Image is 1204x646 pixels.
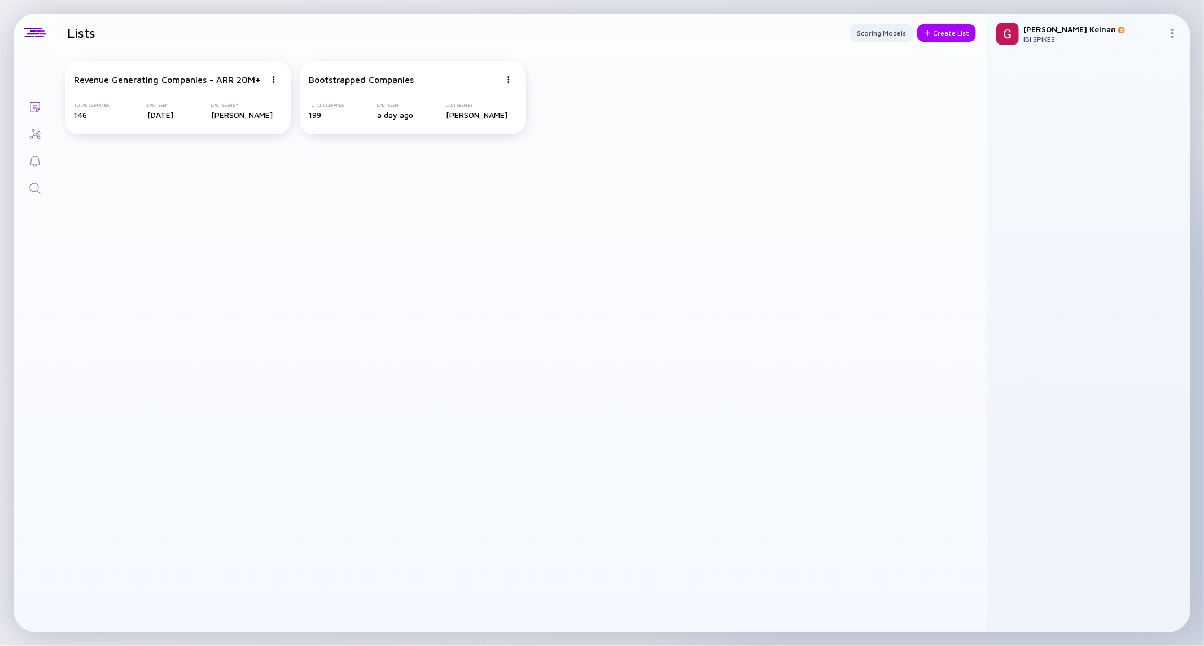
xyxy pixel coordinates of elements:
img: Menu [270,76,277,83]
div: [PERSON_NAME] [211,110,273,120]
a: Lists [14,93,56,120]
h1: Lists [67,25,95,41]
img: Menu [505,76,512,83]
div: Last Seen [147,103,173,108]
div: [PERSON_NAME] [446,110,507,120]
div: Last Seen [377,103,413,108]
div: a day ago [377,110,413,120]
img: Menu [1168,29,1177,38]
div: [PERSON_NAME] Keinan [1023,24,1163,34]
button: Scoring Models [850,24,913,42]
div: [DATE] [147,110,173,120]
div: Last Seen By [211,103,273,108]
a: Investor Map [14,120,56,147]
span: 146 [74,110,87,120]
a: Reminders [14,147,56,174]
div: Total Companies [74,103,110,108]
button: Create List [917,24,976,42]
div: Total Companies [309,103,344,108]
span: 199 [309,110,321,120]
a: Search [14,174,56,201]
div: Bootstrapped Companies [309,74,414,85]
img: Gil Profile Picture [996,23,1019,45]
div: Last Seen By [446,103,507,108]
div: Revenue Generating Companies - ARR 20M+ [74,74,261,85]
div: IBI SPIKES [1023,35,1163,43]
